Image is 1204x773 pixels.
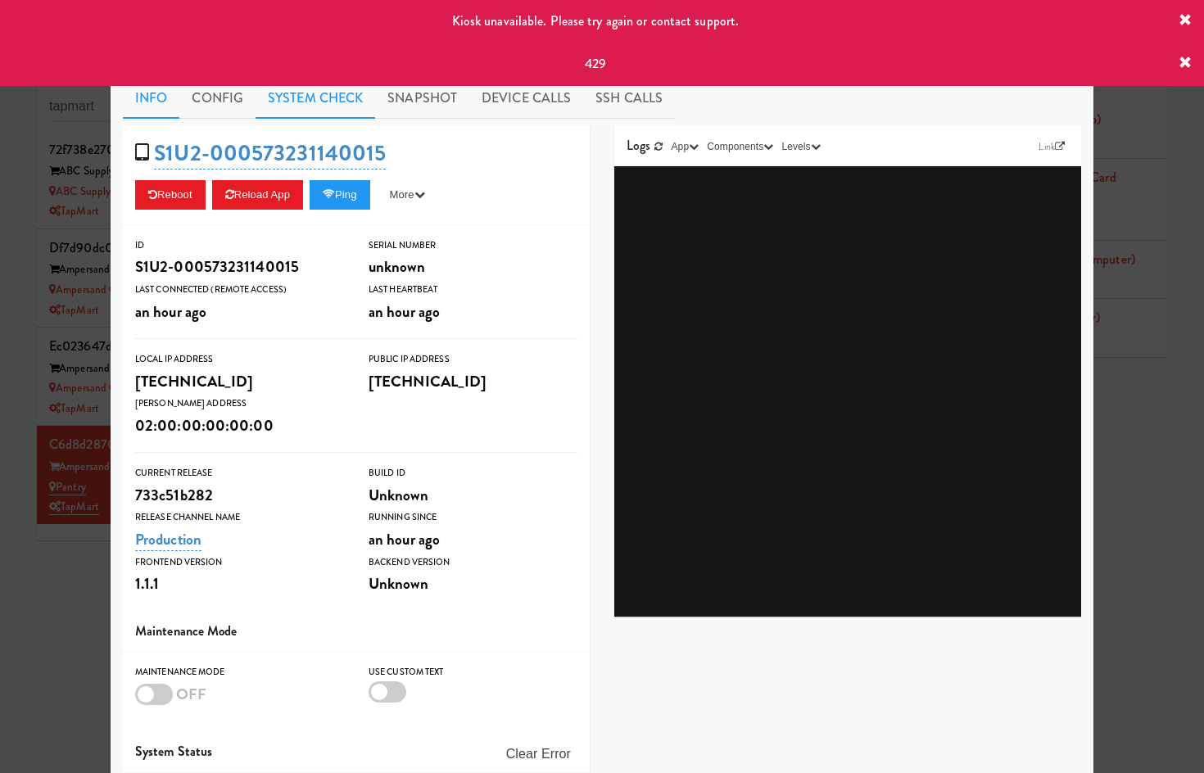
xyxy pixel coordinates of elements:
[135,481,344,509] div: 733c51b282
[369,554,577,571] div: Backend Version
[310,180,370,210] button: Ping
[135,351,344,368] div: Local IP Address
[369,253,577,281] div: unknown
[369,351,577,368] div: Public IP Address
[123,78,179,119] a: Info
[135,528,201,551] a: Production
[135,742,212,761] span: System Status
[369,237,577,254] div: Serial Number
[135,237,344,254] div: ID
[135,396,344,412] div: [PERSON_NAME] Address
[135,412,344,440] div: 02:00:00:00:00:00
[135,554,344,571] div: Frontend Version
[135,509,344,526] div: Release Channel Name
[154,138,386,170] a: S1U2-000573231140015
[135,253,344,281] div: S1U2-000573231140015
[135,301,206,323] span: an hour ago
[135,368,344,396] div: [TECHNICAL_ID]
[135,622,238,640] span: Maintenance Mode
[668,138,704,155] button: App
[369,664,577,680] div: Use Custom Text
[369,465,577,481] div: Build Id
[369,528,440,550] span: an hour ago
[777,138,824,155] button: Levels
[369,509,577,526] div: Running Since
[452,11,740,30] span: Kiosk unavailable. Please try again or contact support.
[176,683,206,705] span: OFF
[583,78,675,119] a: SSH Calls
[369,570,577,598] div: Unknown
[135,664,344,680] div: Maintenance Mode
[377,180,438,210] button: More
[135,180,206,210] button: Reboot
[703,138,777,155] button: Components
[1034,138,1069,155] a: Link
[369,481,577,509] div: Unknown
[135,570,344,598] div: 1.1.1
[179,78,256,119] a: Config
[256,78,375,119] a: System Check
[212,180,303,210] button: Reload App
[375,78,469,119] a: Snapshot
[369,301,440,323] span: an hour ago
[500,739,577,769] button: Clear Error
[135,465,344,481] div: Current Release
[135,282,344,298] div: Last Connected (Remote Access)
[627,136,650,155] span: Logs
[369,282,577,298] div: Last Heartbeat
[469,78,583,119] a: Device Calls
[585,54,606,73] span: 429
[369,368,577,396] div: [TECHNICAL_ID]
